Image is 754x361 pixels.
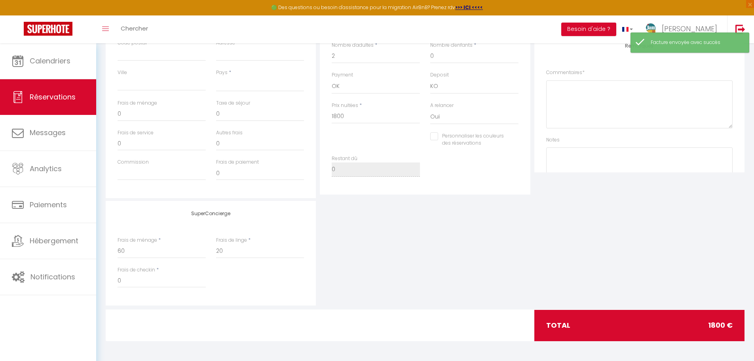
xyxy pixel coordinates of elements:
[561,23,616,36] button: Besoin d'aide ?
[30,236,78,246] span: Hébergement
[30,272,75,282] span: Notifications
[662,24,717,34] span: [PERSON_NAME]
[216,129,243,137] label: Autres frais
[118,129,154,137] label: Frais de service
[735,24,745,34] img: logout
[332,71,353,79] label: Payment
[118,99,157,107] label: Frais de ménage
[639,15,727,43] a: ... [PERSON_NAME]
[30,92,76,102] span: Réservations
[332,42,374,49] label: Nombre d'adultes
[546,69,585,76] label: Commentaires
[332,102,358,109] label: Prix nuitées
[651,39,741,46] div: Facture envoyée avec succès
[118,266,155,274] label: Frais de checkin
[118,237,157,244] label: Frais de ménage
[455,4,483,11] a: >>> ICI <<<<
[121,24,148,32] span: Chercher
[216,99,250,107] label: Taxe de séjour
[430,42,473,49] label: Nombre d'enfants
[216,159,259,166] label: Frais de paiement
[118,211,304,216] h4: SuperConcierge
[115,15,154,43] a: Chercher
[332,155,357,162] label: Restant dû
[430,102,454,109] label: A relancer
[30,200,67,210] span: Paiements
[534,310,744,341] div: total
[546,136,560,144] label: Notes
[216,237,247,244] label: Frais de linge
[30,128,66,138] span: Messages
[118,69,127,76] label: Ville
[546,43,733,49] h4: Remarques
[430,71,449,79] label: Deposit
[30,56,70,66] span: Calendriers
[30,164,62,174] span: Analytics
[24,22,72,36] img: Super Booking
[708,320,733,331] span: 1800 €
[216,69,228,76] label: Pays
[645,23,657,35] img: ...
[118,159,149,166] label: Commission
